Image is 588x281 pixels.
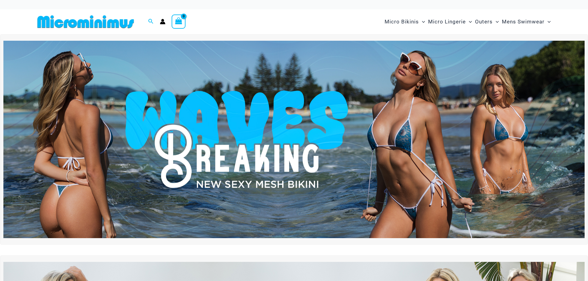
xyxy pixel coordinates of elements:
span: Menu Toggle [466,14,472,30]
span: Menu Toggle [419,14,425,30]
a: Search icon link [148,18,154,26]
span: Outers [475,14,493,30]
img: Waves Breaking Ocean Bikini Pack [3,41,585,238]
a: Account icon link [160,19,165,24]
a: Micro LingerieMenu ToggleMenu Toggle [427,12,473,31]
span: Menu Toggle [493,14,499,30]
span: Micro Bikinis [385,14,419,30]
a: OutersMenu ToggleMenu Toggle [473,12,500,31]
a: Mens SwimwearMenu ToggleMenu Toggle [500,12,552,31]
span: Micro Lingerie [428,14,466,30]
img: MM SHOP LOGO FLAT [35,15,136,29]
a: Micro BikinisMenu ToggleMenu Toggle [383,12,427,31]
a: View Shopping Cart, empty [172,14,186,29]
span: Menu Toggle [544,14,551,30]
span: Mens Swimwear [502,14,544,30]
nav: Site Navigation [382,11,553,32]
